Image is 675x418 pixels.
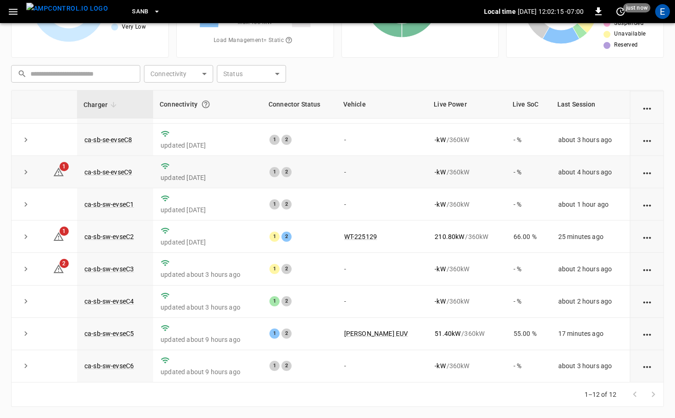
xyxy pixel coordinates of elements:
[337,350,427,382] td: -
[435,200,445,209] p: - kW
[197,96,214,113] button: Connection between the charger and our software.
[161,141,255,150] p: updated [DATE]
[435,232,464,241] p: 210.80 kW
[506,221,551,253] td: 66.00 %
[435,329,499,338] div: / 360 kW
[614,41,638,50] span: Reserved
[337,286,427,318] td: -
[435,167,499,177] div: / 360 kW
[641,135,653,144] div: action cell options
[641,264,653,274] div: action cell options
[641,297,653,306] div: action cell options
[132,6,149,17] span: SanB
[161,205,255,215] p: updated [DATE]
[214,33,296,48] span: Load Management = Static
[19,294,33,308] button: expand row
[53,168,64,175] a: 1
[641,200,653,209] div: action cell options
[551,286,630,318] td: about 2 hours ago
[161,303,255,312] p: updated about 3 hours ago
[484,7,516,16] p: Local time
[281,296,292,306] div: 2
[269,361,280,371] div: 1
[161,335,255,344] p: updated about 9 hours ago
[623,3,651,12] span: just now
[281,167,292,177] div: 2
[337,90,427,119] th: Vehicle
[641,232,653,241] div: action cell options
[337,124,427,156] td: -
[161,173,255,182] p: updated [DATE]
[641,103,653,112] div: action cell options
[614,19,644,28] span: Suspended
[337,156,427,188] td: -
[84,136,132,143] a: ca-sb-se-evseC8
[435,232,499,241] div: / 360 kW
[269,167,280,177] div: 1
[435,167,445,177] p: - kW
[60,259,69,268] span: 2
[269,199,280,209] div: 1
[551,188,630,221] td: about 1 hour ago
[655,4,670,19] div: profile-icon
[160,96,256,113] div: Connectivity
[269,264,280,274] div: 1
[435,297,499,306] div: / 360 kW
[281,328,292,339] div: 2
[506,188,551,221] td: - %
[435,329,460,338] p: 51.40 kW
[84,99,119,110] span: Charger
[506,253,551,285] td: - %
[19,327,33,340] button: expand row
[53,233,64,240] a: 1
[19,133,33,147] button: expand row
[337,188,427,221] td: -
[281,33,296,48] button: The system is using AmpEdge-configured limits for static load managment. Depending on your config...
[614,30,645,39] span: Unavailable
[551,221,630,253] td: 25 minutes ago
[60,162,69,171] span: 1
[518,7,584,16] p: [DATE] 12:02:15 -07:00
[427,90,506,119] th: Live Power
[506,124,551,156] td: - %
[269,328,280,339] div: 1
[161,367,255,376] p: updated about 9 hours ago
[60,227,69,236] span: 1
[506,286,551,318] td: - %
[551,124,630,156] td: about 3 hours ago
[435,361,499,370] div: / 360 kW
[281,232,292,242] div: 2
[84,201,134,208] a: ca-sb-sw-evseC1
[281,135,292,145] div: 2
[19,230,33,244] button: expand row
[435,200,499,209] div: / 360 kW
[19,359,33,373] button: expand row
[551,156,630,188] td: about 4 hours ago
[435,264,499,274] div: / 360 kW
[435,297,445,306] p: - kW
[53,265,64,272] a: 2
[435,361,445,370] p: - kW
[506,318,551,350] td: 55.00 %
[84,330,134,337] a: ca-sb-sw-evseC5
[122,23,146,32] span: Very Low
[435,135,499,144] div: / 360 kW
[344,233,377,240] a: WT-225129
[435,264,445,274] p: - kW
[641,329,653,338] div: action cell options
[641,361,653,370] div: action cell options
[281,264,292,274] div: 2
[269,232,280,242] div: 1
[551,318,630,350] td: 17 minutes ago
[281,361,292,371] div: 2
[551,90,630,119] th: Last Session
[506,156,551,188] td: - %
[19,197,33,211] button: expand row
[281,199,292,209] div: 2
[506,90,551,119] th: Live SoC
[269,135,280,145] div: 1
[26,3,108,14] img: ampcontrol.io logo
[84,362,134,370] a: ca-sb-sw-evseC6
[337,253,427,285] td: -
[161,270,255,279] p: updated about 3 hours ago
